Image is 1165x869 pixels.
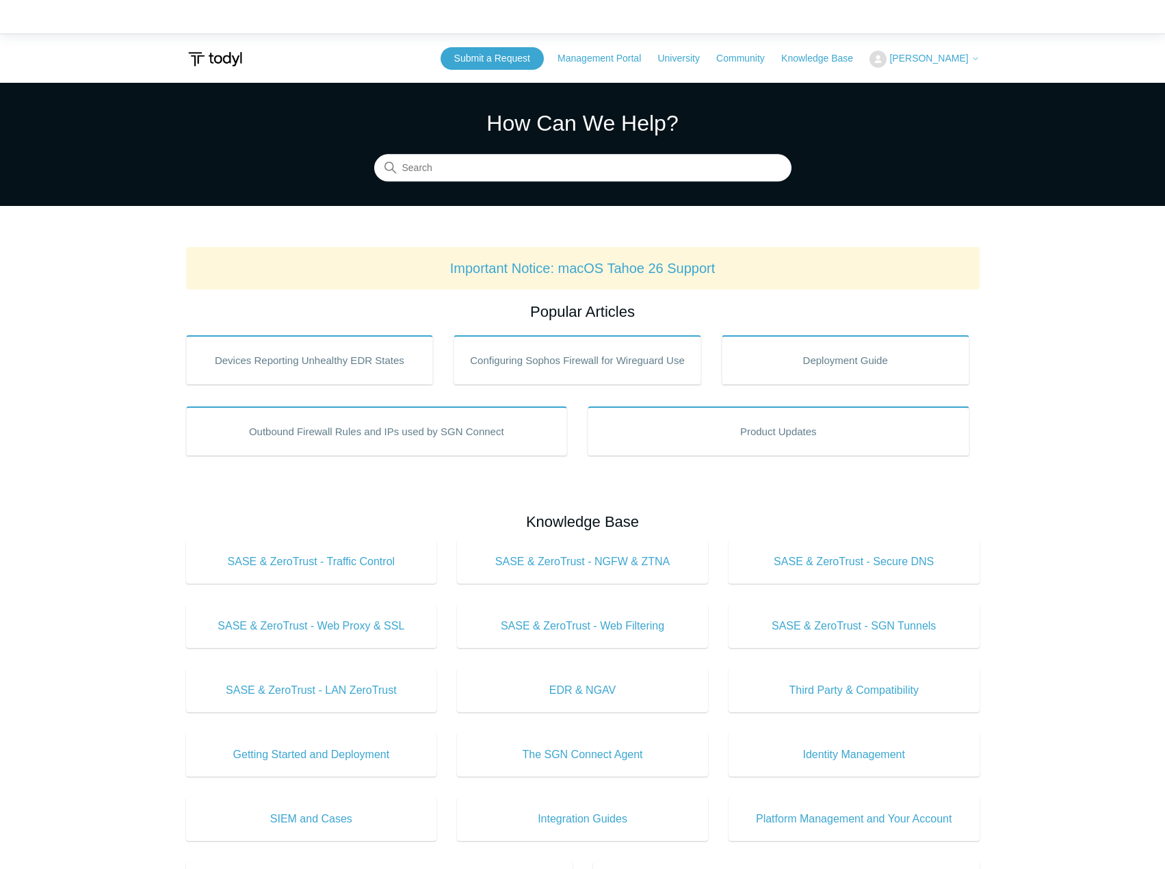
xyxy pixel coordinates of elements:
span: Platform Management and Your Account [749,811,959,827]
span: SASE & ZeroTrust - SGN Tunnels [749,618,959,634]
a: Deployment Guide [722,335,969,385]
a: SASE & ZeroTrust - Web Proxy & SSL [186,604,437,648]
a: University [657,51,713,66]
a: Community [716,51,778,66]
button: [PERSON_NAME] [869,51,979,68]
input: Search [374,155,791,182]
a: Management Portal [558,51,655,66]
a: SASE & ZeroTrust - Traffic Control [186,540,437,584]
a: The SGN Connect Agent [457,733,708,777]
a: SASE & ZeroTrust - NGFW & ZTNA [457,540,708,584]
a: Submit a Request [441,47,544,70]
h1: How Can We Help? [374,107,791,140]
a: SASE & ZeroTrust - LAN ZeroTrust [186,669,437,712]
a: SASE & ZeroTrust - Secure DNS [729,540,980,584]
a: Platform Management and Your Account [729,797,980,841]
a: EDR & NGAV [457,669,708,712]
a: Outbound Firewall Rules and IPs used by SGN Connect [186,406,568,456]
a: Getting Started and Deployment [186,733,437,777]
a: SASE & ZeroTrust - Web Filtering [457,604,708,648]
span: SIEM and Cases [207,811,417,827]
h2: Popular Articles [186,300,980,323]
a: SIEM and Cases [186,797,437,841]
span: SASE & ZeroTrust - Traffic Control [207,554,417,570]
a: Knowledge Base [781,51,867,66]
span: The SGN Connect Agent [477,747,688,763]
span: Third Party & Compatibility [749,682,959,699]
a: Identity Management [729,733,980,777]
span: EDR & NGAV [477,682,688,699]
span: [PERSON_NAME] [889,53,968,64]
a: Important Notice: macOS Tahoe 26 Support [450,261,716,276]
a: Product Updates [588,406,969,456]
a: Integration Guides [457,797,708,841]
span: Integration Guides [477,811,688,827]
span: SASE & ZeroTrust - NGFW & ZTNA [477,554,688,570]
a: Devices Reporting Unhealthy EDR States [186,335,434,385]
span: SASE & ZeroTrust - Web Filtering [477,618,688,634]
span: SASE & ZeroTrust - Secure DNS [749,554,959,570]
span: Getting Started and Deployment [207,747,417,763]
h2: Knowledge Base [186,510,980,533]
a: SASE & ZeroTrust - SGN Tunnels [729,604,980,648]
img: Todyl Support Center Help Center home page [186,47,244,72]
a: Third Party & Compatibility [729,669,980,712]
span: SASE & ZeroTrust - LAN ZeroTrust [207,682,417,699]
a: Configuring Sophos Firewall for Wireguard Use [454,335,701,385]
span: SASE & ZeroTrust - Web Proxy & SSL [207,618,417,634]
span: Identity Management [749,747,959,763]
